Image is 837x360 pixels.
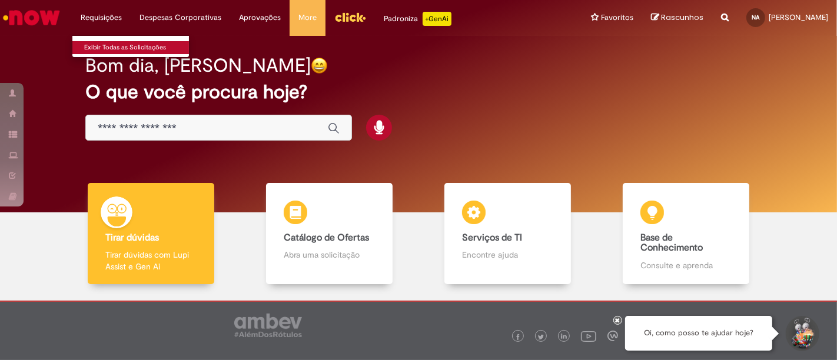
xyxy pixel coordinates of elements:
[284,249,374,261] p: Abra uma solicitação
[784,316,819,351] button: Iniciar Conversa de Suporte
[81,12,122,24] span: Requisições
[239,12,281,24] span: Aprovações
[597,183,775,285] a: Base de Conhecimento Consulte e aprenda
[515,334,521,340] img: logo_footer_facebook.png
[85,82,752,102] h2: O que você procura hoje?
[581,328,596,344] img: logo_footer_youtube.png
[561,334,567,341] img: logo_footer_linkedin.png
[105,232,159,244] b: Tirar dúvidas
[139,12,221,24] span: Despesas Corporativas
[284,232,369,244] b: Catálogo de Ofertas
[538,334,544,340] img: logo_footer_twitter.png
[72,41,202,54] a: Exibir Todas as Solicitações
[462,249,553,261] p: Encontre ajuda
[640,232,703,254] b: Base de Conhecimento
[423,12,451,26] p: +GenAi
[62,183,240,285] a: Tirar dúvidas Tirar dúvidas com Lupi Assist e Gen Ai
[651,12,703,24] a: Rascunhos
[334,8,366,26] img: click_logo_yellow_360x200.png
[240,183,418,285] a: Catálogo de Ofertas Abra uma solicitação
[462,232,522,244] b: Serviços de TI
[418,183,597,285] a: Serviços de TI Encontre ajuda
[601,12,633,24] span: Favoritos
[769,12,828,22] span: [PERSON_NAME]
[234,314,302,337] img: logo_footer_ambev_rotulo_gray.png
[1,6,62,29] img: ServiceNow
[384,12,451,26] div: Padroniza
[105,249,196,272] p: Tirar dúvidas com Lupi Assist e Gen Ai
[85,55,311,76] h2: Bom dia, [PERSON_NAME]
[625,316,772,351] div: Oi, como posso te ajudar hoje?
[661,12,703,23] span: Rascunhos
[311,57,328,74] img: happy-face.png
[607,331,618,341] img: logo_footer_workplace.png
[640,259,731,271] p: Consulte e aprenda
[298,12,317,24] span: More
[752,14,760,21] span: NA
[72,35,190,58] ul: Requisições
